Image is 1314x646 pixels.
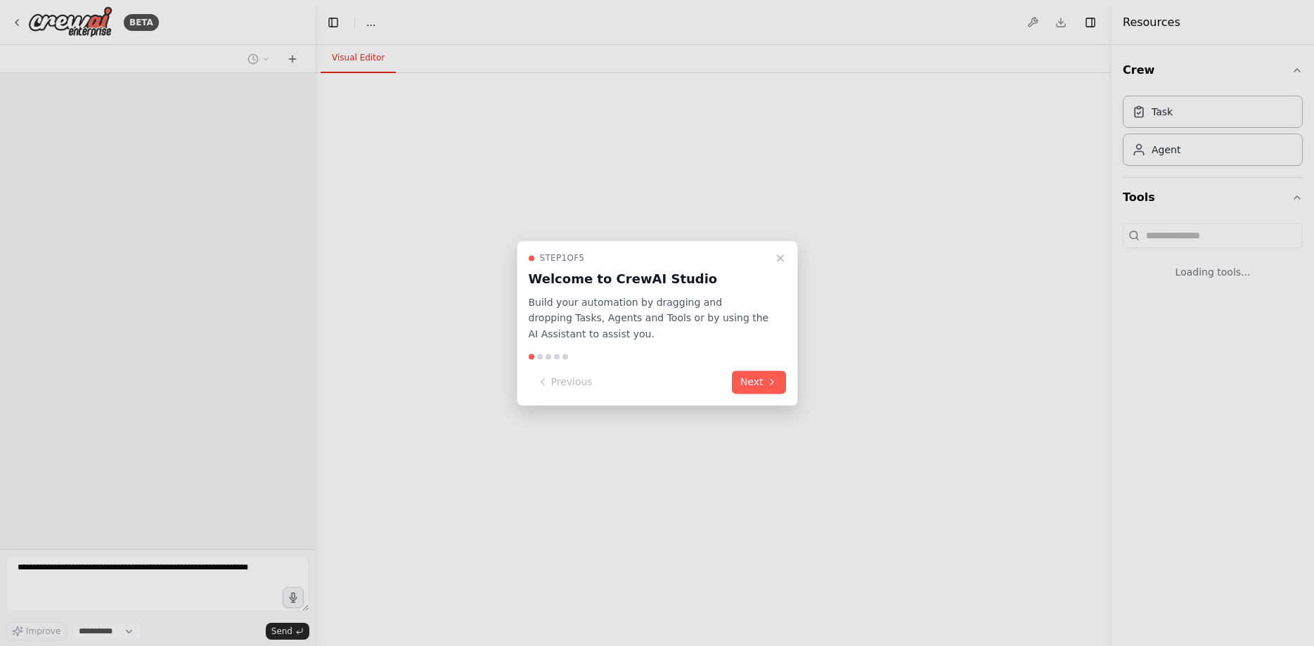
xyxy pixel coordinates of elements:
span: Step 1 of 5 [540,252,585,264]
button: Previous [529,370,601,394]
p: Build your automation by dragging and dropping Tasks, Agents and Tools or by using the AI Assista... [529,295,769,342]
button: Close walkthrough [772,250,789,266]
button: Next [732,370,786,394]
button: Hide left sidebar [323,13,343,32]
h3: Welcome to CrewAI Studio [529,269,769,289]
